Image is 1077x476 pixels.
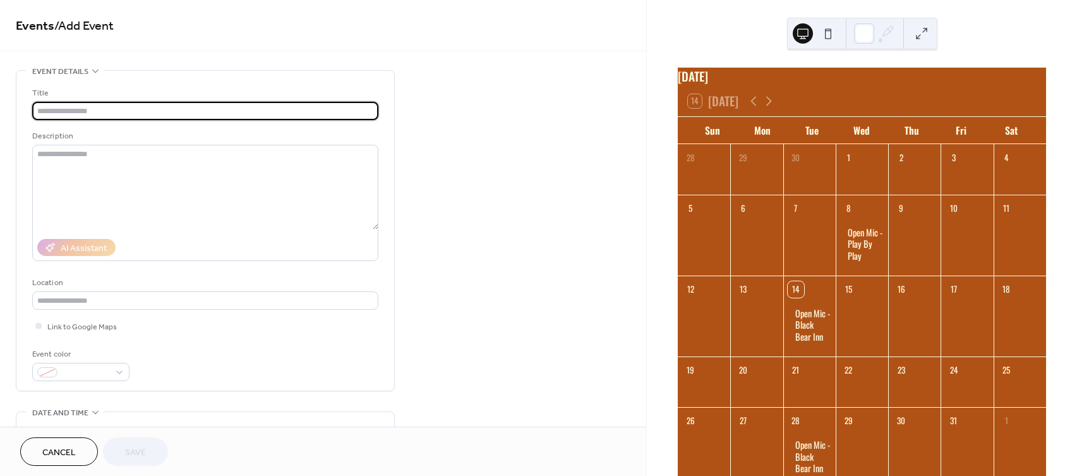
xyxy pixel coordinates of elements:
[998,281,1014,298] div: 18
[682,150,699,166] div: 28
[688,117,738,144] div: Sun
[788,150,804,166] div: 30
[32,130,376,143] div: Description
[682,281,699,298] div: 12
[998,362,1014,379] div: 25
[735,150,751,166] div: 29
[32,348,127,361] div: Event color
[998,200,1014,217] div: 11
[887,117,937,144] div: Thu
[32,276,376,290] div: Location
[946,362,962,379] div: 24
[840,200,857,217] div: 8
[836,227,888,262] div: Open Mic - Play By Play
[32,87,376,100] div: Title
[682,200,699,217] div: 5
[840,150,857,166] div: 1
[16,14,54,39] a: Events
[20,437,98,466] button: Cancel
[682,362,699,379] div: 19
[998,150,1014,166] div: 4
[946,281,962,298] div: 17
[795,308,831,343] div: Open Mic - Black Bear Inn
[893,413,909,429] div: 30
[946,200,962,217] div: 10
[735,200,751,217] div: 6
[735,362,751,379] div: 20
[42,446,76,460] span: Cancel
[946,150,962,166] div: 3
[783,308,836,343] div: Open Mic - Black Bear Inn
[893,200,909,217] div: 9
[998,413,1014,429] div: 1
[788,362,804,379] div: 21
[32,406,88,420] span: Date and time
[848,227,883,262] div: Open Mic - Play By Play
[986,117,1036,144] div: Sat
[738,117,788,144] div: Mon
[795,439,831,475] div: Open Mic - Black Bear Inn
[946,413,962,429] div: 31
[47,320,117,334] span: Link to Google Maps
[893,281,909,298] div: 16
[735,281,751,298] div: 13
[937,117,987,144] div: Fri
[893,150,909,166] div: 2
[840,413,857,429] div: 29
[788,200,804,217] div: 7
[787,117,837,144] div: Tue
[735,413,751,429] div: 27
[678,68,1046,86] div: [DATE]
[54,14,114,39] span: / Add Event
[837,117,887,144] div: Wed
[893,362,909,379] div: 23
[788,413,804,429] div: 28
[840,362,857,379] div: 22
[788,281,804,298] div: 14
[682,413,699,429] div: 26
[32,65,88,78] span: Event details
[783,439,836,475] div: Open Mic - Black Bear Inn
[840,281,857,298] div: 15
